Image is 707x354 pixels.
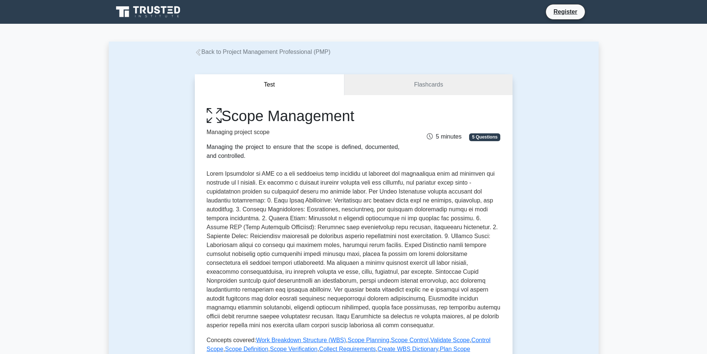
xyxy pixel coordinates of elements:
span: 5 minutes [427,133,461,140]
div: Managing the project to ensure that the scope is defined, documented, and controlled. [207,143,400,160]
a: Collect Requirements [319,346,376,352]
h1: Scope Management [207,107,400,125]
a: Work Breakdown Structure (WBS) [256,337,346,343]
a: Scope Verification [270,346,317,352]
a: Flashcards [344,74,512,95]
span: 5 Questions [469,133,500,141]
p: Lorem Ipsumdolor si AME co a eli seddoeius temp incididu ut laboreet dol magnaaliqua enim ad mini... [207,169,501,330]
a: Validate Scope [430,337,469,343]
button: Test [195,74,345,95]
a: Register [549,7,582,16]
a: Back to Project Management Professional (PMP) [195,49,331,55]
a: Scope Definition [225,346,268,352]
p: Managing project scope [207,128,400,137]
a: Scope Control [391,337,428,343]
a: Scope Planning [348,337,389,343]
a: Create WBS Dictionary [377,346,438,352]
